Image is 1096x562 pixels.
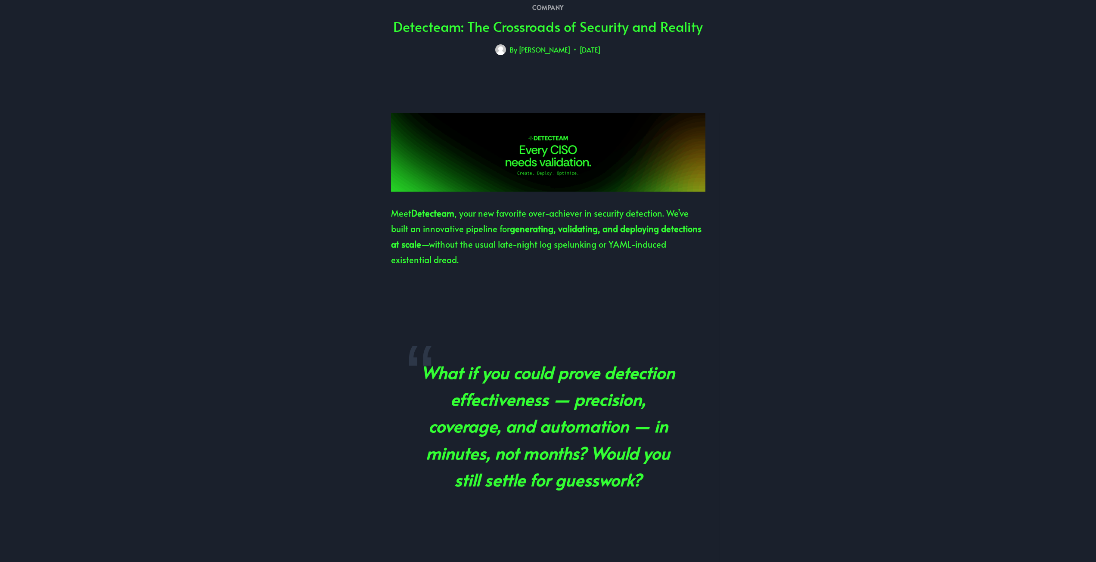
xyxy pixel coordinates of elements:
[391,223,702,250] strong: generating, validating, and deploying detections at scale
[509,43,517,56] span: By
[411,207,454,219] strong: Detecteam
[532,3,564,12] a: Company
[519,45,571,54] a: [PERSON_NAME]
[495,44,506,55] img: Avatar photo
[579,43,601,56] time: [DATE]
[391,205,705,267] p: Meet , your new favorite over-achiever in security detection. We’ve built an innovative pipeline ...
[495,44,506,55] a: Author image
[393,16,703,37] h1: Detecteam: The Crossroads of Security and Reality
[421,360,675,491] strong: What if you could prove detection effectiveness — precision, coverage, and automation — in minute...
